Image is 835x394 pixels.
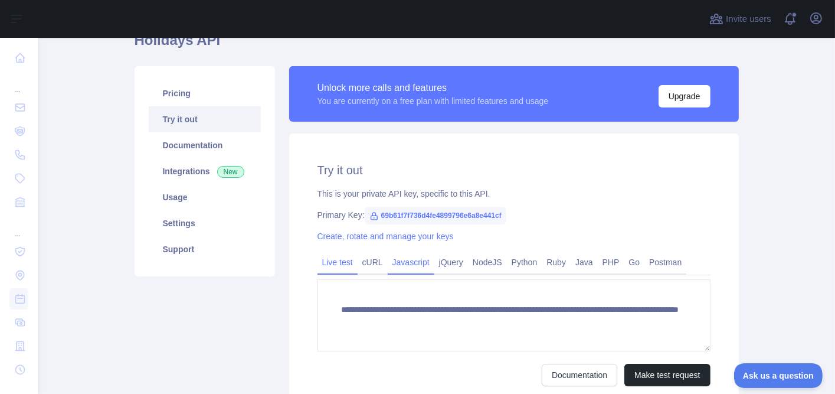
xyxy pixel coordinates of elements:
[598,253,624,272] a: PHP
[434,253,468,272] a: jQuery
[317,188,710,200] div: This is your private API key, specific to this API.
[317,162,710,178] h2: Try it out
[624,364,710,386] button: Make test request
[149,210,261,236] a: Settings
[542,364,617,386] a: Documentation
[644,253,686,272] a: Postman
[149,106,261,132] a: Try it out
[9,215,28,239] div: ...
[358,253,388,272] a: cURL
[624,253,644,272] a: Go
[149,184,261,210] a: Usage
[707,9,774,28] button: Invite users
[734,363,823,388] iframe: Toggle Customer Support
[317,209,710,221] div: Primary Key:
[317,95,549,107] div: You are currently on a free plan with limited features and usage
[149,132,261,158] a: Documentation
[507,253,542,272] a: Python
[388,253,434,272] a: Javascript
[542,253,571,272] a: Ruby
[571,253,598,272] a: Java
[149,158,261,184] a: Integrations New
[468,253,507,272] a: NodeJS
[659,85,710,108] button: Upgrade
[726,12,771,26] span: Invite users
[317,253,358,272] a: Live test
[135,31,739,59] h1: Holidays API
[317,81,549,95] div: Unlock more calls and features
[217,166,244,178] span: New
[365,207,506,224] span: 69b61f7f736d4fe4899796e6a8e441cf
[9,71,28,95] div: ...
[149,236,261,262] a: Support
[149,80,261,106] a: Pricing
[317,232,454,241] a: Create, rotate and manage your keys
